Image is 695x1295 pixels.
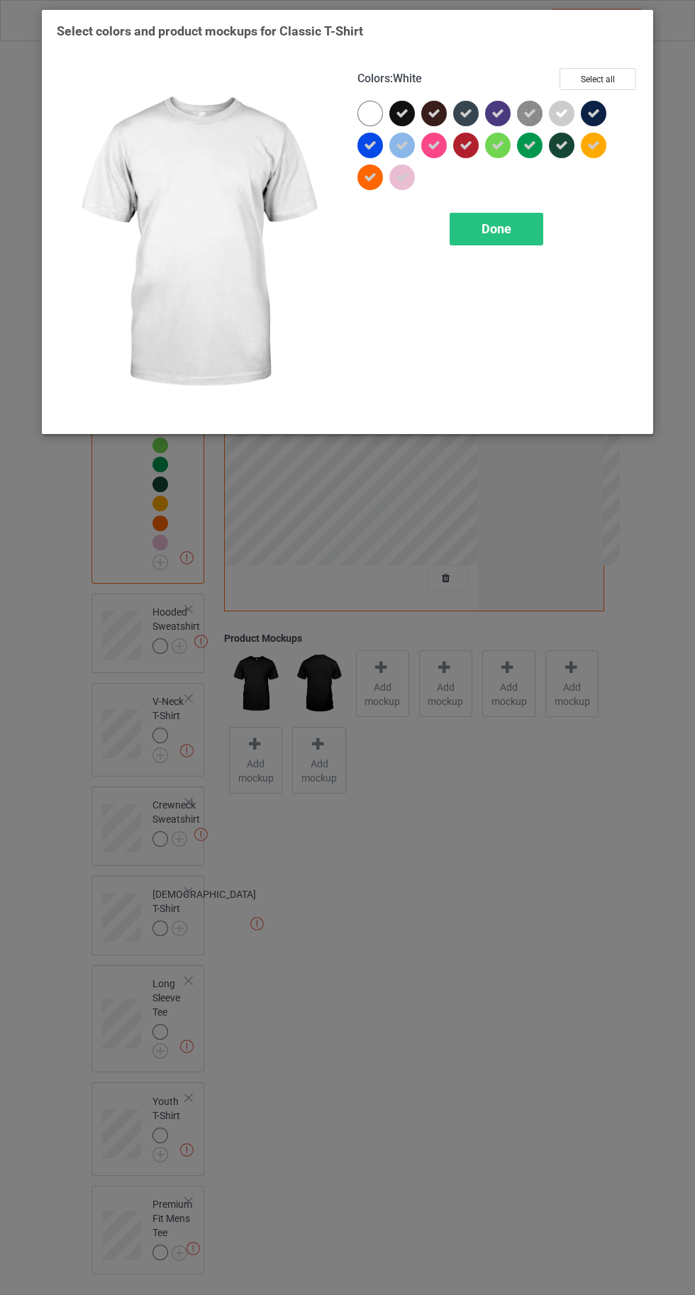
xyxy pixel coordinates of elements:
[393,72,422,85] span: White
[57,23,363,38] span: Select colors and product mockups for Classic T-Shirt
[517,101,543,126] img: heather_texture.png
[57,68,338,419] img: regular.jpg
[482,221,511,236] span: Done
[357,72,422,87] h4: :
[357,72,390,85] span: Colors
[560,68,636,90] button: Select all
